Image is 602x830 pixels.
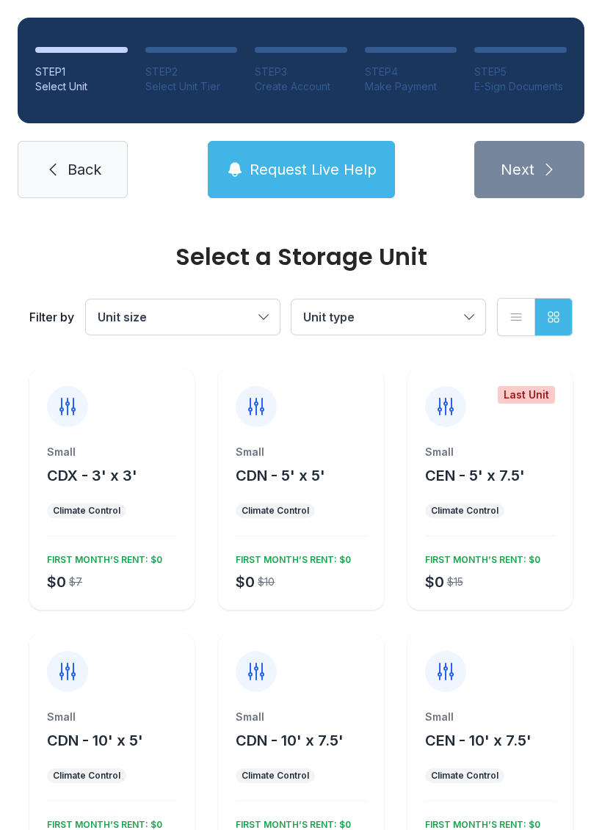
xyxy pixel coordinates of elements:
button: Unit type [291,299,485,335]
div: Climate Control [242,770,309,782]
div: STEP 5 [474,65,567,79]
div: E-Sign Documents [474,79,567,94]
span: CDX - 3' x 3' [47,467,137,484]
div: FIRST MONTH’S RENT: $0 [41,548,162,566]
div: FIRST MONTH’S RENT: $0 [230,548,351,566]
div: Small [47,445,177,459]
button: CEN - 5' x 7.5' [425,465,525,486]
div: Select Unit Tier [145,79,238,94]
div: Climate Control [53,770,120,782]
div: Filter by [29,308,74,326]
span: Back [68,159,101,180]
div: Climate Control [242,505,309,517]
div: Select a Storage Unit [29,245,573,269]
div: Climate Control [431,505,498,517]
span: Unit type [303,310,355,324]
div: $15 [447,575,463,589]
button: Unit size [86,299,280,335]
div: Climate Control [53,505,120,517]
button: CDN - 10' x 5' [47,730,143,751]
div: Last Unit [498,386,555,404]
div: Small [236,710,366,724]
div: $0 [425,572,444,592]
div: STEP 2 [145,65,238,79]
span: CDN - 10' x 7.5' [236,732,344,749]
div: Climate Control [431,770,498,782]
button: CDN - 10' x 7.5' [236,730,344,751]
div: Small [425,710,555,724]
span: Unit size [98,310,147,324]
span: CDN - 5' x 5' [236,467,325,484]
button: CEN - 10' x 7.5' [425,730,532,751]
div: Make Payment [365,79,457,94]
div: STEP 4 [365,65,457,79]
div: FIRST MONTH’S RENT: $0 [419,548,540,566]
div: STEP 3 [255,65,347,79]
div: Select Unit [35,79,128,94]
div: Small [425,445,555,459]
div: Small [236,445,366,459]
span: CEN - 10' x 7.5' [425,732,532,749]
div: STEP 1 [35,65,128,79]
button: CDX - 3' x 3' [47,465,137,486]
button: CDN - 5' x 5' [236,465,325,486]
div: Small [47,710,177,724]
div: $0 [236,572,255,592]
div: $7 [69,575,82,589]
div: Create Account [255,79,347,94]
span: CDN - 10' x 5' [47,732,143,749]
div: $0 [47,572,66,592]
div: $10 [258,575,275,589]
span: Next [501,159,534,180]
span: Request Live Help [250,159,377,180]
span: CEN - 5' x 7.5' [425,467,525,484]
